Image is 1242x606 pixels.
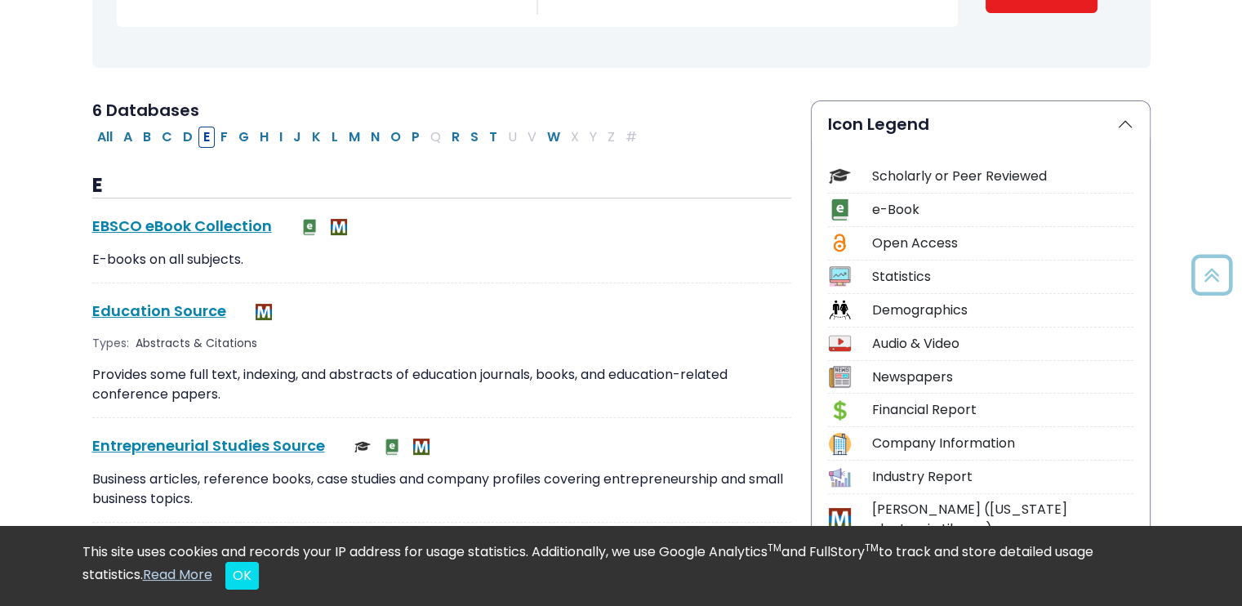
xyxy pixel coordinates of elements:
[768,541,781,555] sup: TM
[288,127,306,148] button: Filter Results J
[274,127,287,148] button: Filter Results I
[301,219,318,235] img: e-Book
[829,165,851,187] img: Icon Scholarly or Peer Reviewed
[872,234,1133,253] div: Open Access
[407,127,425,148] button: Filter Results P
[255,127,274,148] button: Filter Results H
[865,541,879,555] sup: TM
[92,470,791,509] p: Business articles, reference books, case studies and company profiles covering entrepreneurship a...
[178,127,198,148] button: Filter Results D
[157,127,177,148] button: Filter Results C
[136,335,260,352] div: Abstracts & Citations
[829,299,851,321] img: Icon Demographics
[812,101,1150,147] button: Icon Legend
[829,366,851,388] img: Icon Newspapers
[344,127,365,148] button: Filter Results M
[872,434,1133,453] div: Company Information
[413,439,430,455] img: MeL (Michigan electronic Library)
[829,466,851,488] img: Icon Industry Report
[872,334,1133,354] div: Audio & Video
[447,127,465,148] button: Filter Results R
[830,232,850,254] img: Icon Open Access
[92,365,791,404] p: Provides some full text, indexing, and abstracts of education journals, books, and education-rela...
[872,400,1133,420] div: Financial Report
[829,332,851,354] img: Icon Audio & Video
[92,127,118,148] button: All
[829,198,851,221] img: Icon e-Book
[542,127,565,148] button: Filter Results W
[385,127,406,148] button: Filter Results O
[872,267,1133,287] div: Statistics
[327,127,343,148] button: Filter Results L
[872,167,1133,186] div: Scholarly or Peer Reviewed
[872,467,1133,487] div: Industry Report
[216,127,233,148] button: Filter Results F
[465,127,483,148] button: Filter Results S
[143,565,212,584] a: Read More
[872,368,1133,387] div: Newspapers
[92,335,129,352] span: Types:
[307,127,326,148] button: Filter Results K
[872,301,1133,320] div: Demographics
[331,219,347,235] img: MeL (Michigan electronic Library)
[256,304,272,320] img: MeL (Michigan electronic Library)
[92,174,791,198] h3: E
[366,127,385,148] button: Filter Results N
[82,542,1160,590] div: This site uses cookies and records your IP address for usage statistics. Additionally, we use Goo...
[118,127,137,148] button: Filter Results A
[138,127,156,148] button: Filter Results B
[92,435,325,456] a: Entrepreneurial Studies Source
[92,99,199,122] span: 6 Databases
[92,250,791,270] p: E-books on all subjects.
[92,301,226,321] a: Education Source
[92,216,272,236] a: EBSCO eBook Collection
[872,200,1133,220] div: e-Book
[354,439,371,455] img: Scholarly or Peer Reviewed
[225,562,259,590] button: Close
[234,127,254,148] button: Filter Results G
[484,127,502,148] button: Filter Results T
[829,508,851,530] img: Icon MeL (Michigan electronic Library)
[384,439,400,455] img: e-Book
[829,433,851,455] img: Icon Company Information
[829,265,851,287] img: Icon Statistics
[872,500,1133,539] div: [PERSON_NAME] ([US_STATE] electronic Library)
[829,399,851,421] img: Icon Financial Report
[92,127,643,145] div: Alpha-list to filter by first letter of database name
[1186,262,1238,289] a: Back to Top
[198,127,215,148] button: Filter Results E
